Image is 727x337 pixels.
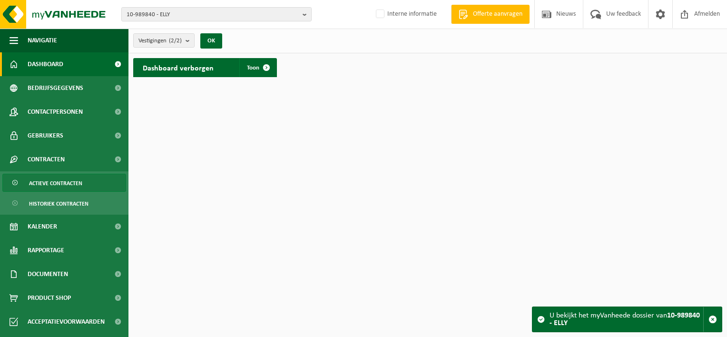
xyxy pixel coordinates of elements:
count: (2/2) [169,38,182,44]
span: Bedrijfsgegevens [28,76,83,100]
span: Actieve contracten [29,174,82,192]
div: U bekijkt het myVanheede dossier van [550,307,703,332]
label: Interne informatie [374,7,437,21]
span: Contactpersonen [28,100,83,124]
span: Vestigingen [138,34,182,48]
span: Gebruikers [28,124,63,148]
span: Offerte aanvragen [471,10,525,19]
button: OK [200,33,222,49]
span: Contracten [28,148,65,171]
span: Documenten [28,262,68,286]
span: Rapportage [28,238,64,262]
a: Actieve contracten [2,174,126,192]
span: Historiek contracten [29,195,88,213]
span: Navigatie [28,29,57,52]
a: Toon [239,58,276,77]
h2: Dashboard verborgen [133,58,223,77]
span: Dashboard [28,52,63,76]
span: Kalender [28,215,57,238]
span: 10-989840 - ELLY [127,8,299,22]
a: Historiek contracten [2,194,126,212]
span: Acceptatievoorwaarden [28,310,105,334]
button: 10-989840 - ELLY [121,7,312,21]
button: Vestigingen(2/2) [133,33,195,48]
span: Product Shop [28,286,71,310]
a: Offerte aanvragen [451,5,530,24]
strong: 10-989840 - ELLY [550,312,700,327]
span: Toon [247,65,259,71]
